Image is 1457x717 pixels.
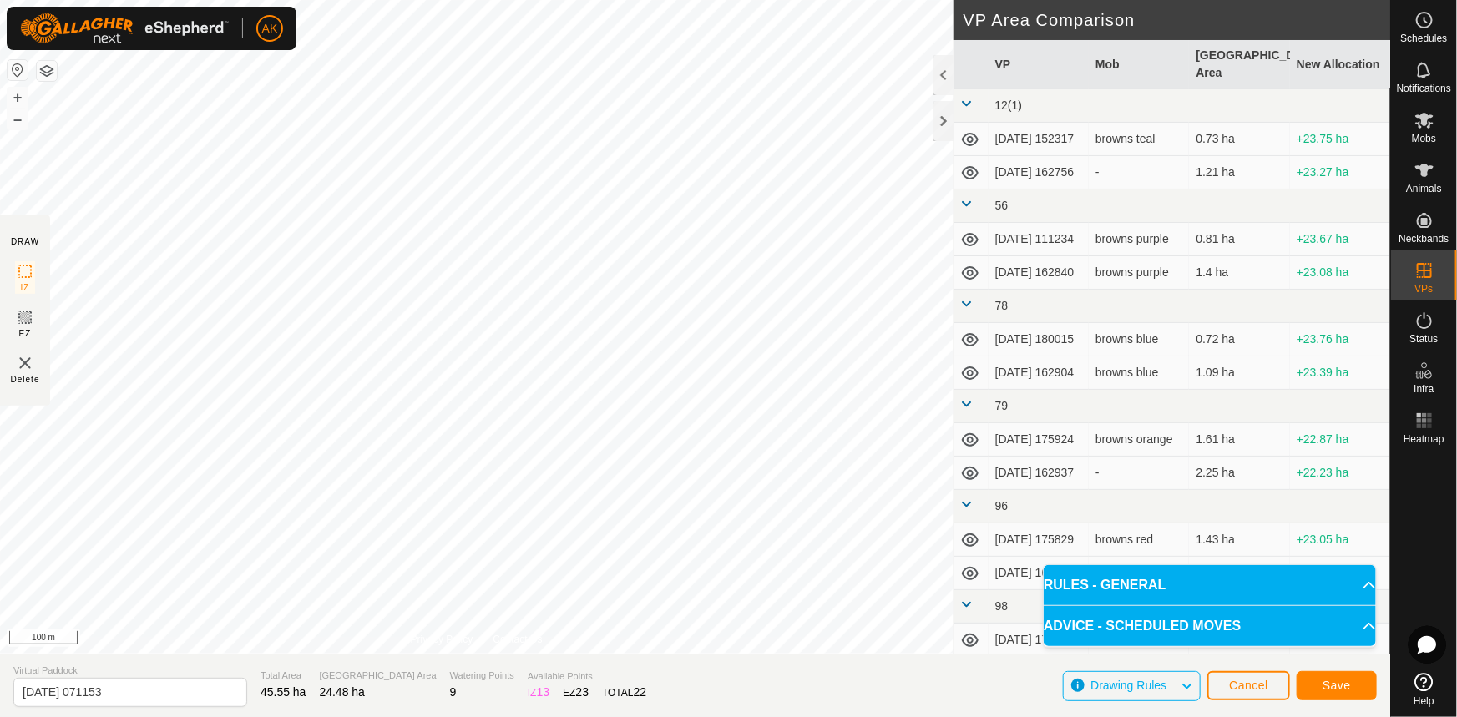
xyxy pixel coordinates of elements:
td: +23.75 ha [1290,123,1390,156]
span: Neckbands [1399,234,1449,244]
span: Drawing Rules [1090,679,1166,692]
td: 1.21 ha [1189,156,1289,189]
span: Available Points [528,669,646,684]
td: 1.61 ha [1189,423,1289,457]
span: AK [262,20,278,38]
span: Schedules [1400,33,1447,43]
button: – [8,109,28,129]
td: [DATE] 180015 [989,323,1089,356]
span: Virtual Paddock [13,664,247,678]
button: Reset Map [8,60,28,80]
span: 24.48 ha [320,685,366,699]
span: 9 [450,685,457,699]
td: [DATE] 162937 [989,457,1089,490]
a: Privacy Policy [411,632,473,647]
span: Delete [11,373,40,386]
div: - [1095,464,1182,482]
button: Cancel [1207,671,1290,700]
div: browns orange [1095,431,1182,448]
td: [DATE] 152317 [989,123,1089,156]
div: browns blue [1095,364,1182,381]
div: EZ [563,684,589,701]
div: - [1095,164,1182,181]
td: +23.27 ha [1290,156,1390,189]
td: +22.23 ha [1290,457,1390,490]
td: [DATE] 162840 [989,256,1089,290]
td: +23.76 ha [1290,323,1390,356]
td: 0.72 ha [1189,323,1289,356]
span: 56 [995,199,1009,212]
div: DRAW [11,235,39,248]
div: TOTAL [602,684,646,701]
td: +23.67 ha [1290,223,1390,256]
span: Help [1414,696,1434,706]
div: IZ [528,684,549,701]
td: [DATE] 163049 [989,557,1089,590]
div: browns purple [1095,230,1182,248]
div: browns teal [1095,130,1182,148]
span: 45.55 ha [261,685,306,699]
td: 2.25 ha [1189,457,1289,490]
td: [DATE] 175829 [989,523,1089,557]
td: [DATE] 175924 [989,423,1089,457]
span: 12(1) [995,98,1023,112]
button: Map Layers [37,61,57,81]
span: 96 [995,499,1009,513]
td: 0.81 ha [1189,223,1289,256]
p-accordion-header: RULES - GENERAL [1044,565,1376,605]
td: [DATE] 162904 [989,356,1089,390]
td: 1.49 ha [1189,557,1289,590]
span: Notifications [1397,83,1451,93]
p-accordion-header: ADVICE - SCHEDULED MOVES [1044,606,1376,646]
td: [DATE] 111234 [989,223,1089,256]
span: Watering Points [450,669,514,683]
td: 1.4 ha [1189,256,1289,290]
td: +22.87 ha [1290,423,1390,457]
span: Infra [1414,384,1434,394]
img: VP [15,353,35,373]
th: VP [989,40,1089,89]
button: Save [1297,671,1377,700]
span: 22 [634,685,647,699]
td: [DATE] 162756 [989,156,1089,189]
th: [GEOGRAPHIC_DATA] Area [1189,40,1289,89]
span: Mobs [1412,134,1436,144]
span: 13 [537,685,550,699]
span: 79 [995,399,1009,412]
span: Heatmap [1404,434,1444,444]
img: Gallagher Logo [20,13,229,43]
a: Contact Us [493,632,542,647]
span: 98 [995,599,1009,613]
span: 78 [995,299,1009,312]
span: Save [1323,679,1351,692]
span: IZ [21,281,30,294]
span: Animals [1406,184,1442,194]
td: +22.99 ha [1290,557,1390,590]
td: +23.05 ha [1290,523,1390,557]
td: +23.39 ha [1290,356,1390,390]
th: New Allocation [1290,40,1390,89]
span: ADVICE - SCHEDULED MOVES [1044,616,1241,636]
span: EZ [19,327,32,340]
div: browns purple [1095,264,1182,281]
span: Total Area [261,669,306,683]
td: 1.43 ha [1189,523,1289,557]
td: [DATE] 175802 [989,624,1089,657]
span: Status [1409,334,1438,344]
h2: VP Area Comparison [964,10,1391,30]
div: browns blue [1095,331,1182,348]
span: [GEOGRAPHIC_DATA] Area [320,669,437,683]
div: browns red [1095,531,1182,548]
span: VPs [1414,284,1433,294]
button: + [8,88,28,108]
td: 0.73 ha [1189,123,1289,156]
span: Cancel [1229,679,1268,692]
th: Mob [1089,40,1189,89]
span: RULES - GENERAL [1044,575,1166,595]
td: +23.08 ha [1290,256,1390,290]
td: 1.09 ha [1189,356,1289,390]
a: Help [1391,666,1457,713]
span: 23 [576,685,589,699]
